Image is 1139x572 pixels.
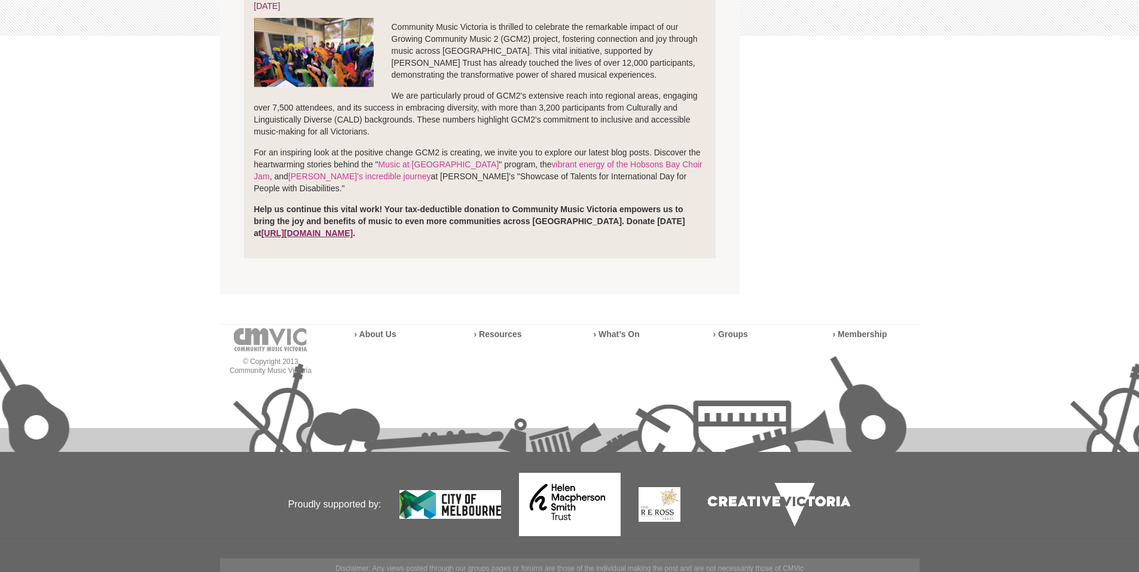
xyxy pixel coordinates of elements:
[639,487,680,522] img: The Re Ross Trust
[519,473,621,536] img: Helen Macpherson Smith Trust
[355,329,396,339] a: › About Us
[288,172,430,181] a: [PERSON_NAME]'s incredible journey
[833,329,887,339] a: › Membership
[594,329,640,339] a: › What’s On
[254,90,706,137] p: We are particularly proud of GCM2's extensive reach into regional areas, engaging over 7,500 atte...
[220,357,322,375] p: © Copyright 2013 Community Music Victoria
[713,329,748,339] a: › Groups
[254,204,685,238] strong: Help us continue this vital work! Your tax-deductible donation to Community Music Victoria empowe...
[254,21,706,81] p: Community Music Victoria is thrilled to celebrate the remarkable impact of our Growing Community ...
[474,329,522,339] a: › Resources
[378,160,499,169] a: Music at [GEOGRAPHIC_DATA]
[254,160,703,181] a: vibrant energy of the Hobsons Bay Choir Jam
[261,228,353,238] a: [URL][DOMAIN_NAME]
[254,18,374,87] img: Screenshot_2025-06-03_at_4.38.34%E2%80%AFPM.png
[234,328,307,351] img: cmvic-logo-footer.png
[254,146,706,194] p: For an inspiring look at the positive change GCM2 is creating, we invite you to explore our lates...
[220,454,381,555] p: Proudly supported by:
[399,490,501,518] img: City of Melbourne
[698,473,860,536] img: Creative Victoria Logo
